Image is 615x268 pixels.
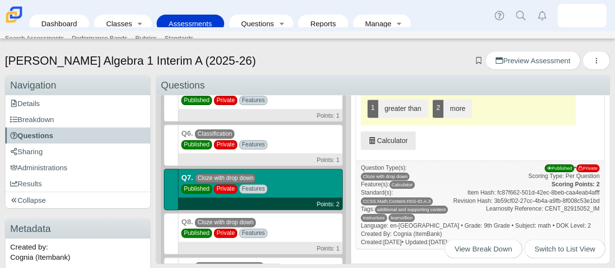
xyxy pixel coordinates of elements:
[10,131,53,140] span: Questions
[582,51,610,70] button: More options
[361,164,599,246] div: Language: en-[GEOGRAPHIC_DATA] • Grade: 9th Grade • Subject: math • DOK Level: 2 Created By: Cogn...
[361,180,599,189] div: Feature(s):
[195,129,234,139] span: Classification
[161,15,219,33] a: Assessments
[131,31,160,46] a: Rubrics
[10,99,40,107] span: Details
[375,206,448,214] span: additional and supporting content
[450,104,465,114] div: more
[361,197,433,205] a: CCSS.Math.Content.HSS-ID.A.3
[358,15,392,33] a: Manage
[195,218,256,227] span: Cloze with drop down
[181,173,193,181] b: Q7.
[181,96,212,105] span: Published
[214,184,237,194] span: Private
[214,229,237,238] span: Private
[383,239,402,246] time: Oct 4, 2021 at 4:23 PM
[392,15,406,33] a: Toggle expanded
[534,245,595,253] span: Switch to List View
[485,51,580,70] a: Preview Assessment
[5,95,150,111] a: Details
[444,239,522,258] a: View Break Down
[303,15,343,33] a: Reports
[5,176,150,192] a: Results
[181,140,212,149] span: Published
[275,15,288,33] a: Toggle expanded
[10,115,54,124] span: Breakdown
[316,112,339,119] small: Points: 1
[181,217,193,226] b: Q8.
[5,53,256,69] h1: [PERSON_NAME] Algebra 1 Interim A (2025-26)
[214,96,237,105] span: Private
[181,229,212,238] span: Published
[234,15,275,33] a: Questions
[429,239,476,246] time: Oct 11, 2025 at 3:02 AM
[361,164,599,180] div: Question Type(s):
[361,189,599,205] div: Standard(s):
[10,196,46,204] span: Collapse
[361,214,387,222] span: instructure
[368,100,378,117] span: 1
[160,31,197,46] a: Standards
[524,239,605,258] a: Switch to List View
[181,184,212,194] span: Published
[181,129,193,137] b: Q6.
[389,181,415,189] span: Calculator
[5,192,150,208] a: Collapse
[5,127,150,143] a: Questions
[531,5,553,26] a: Alerts
[214,140,237,149] span: Private
[239,140,267,149] span: Features
[239,184,267,194] span: Features
[576,164,599,172] span: Private
[377,136,408,145] span: Calculator
[316,245,339,252] small: Points: 1
[316,157,339,163] small: Points: 1
[239,96,267,105] span: Features
[5,111,150,127] a: Breakdown
[455,245,512,253] span: View Break Down
[239,229,267,238] span: Features
[195,174,256,183] span: Cloze with drop down
[316,201,339,208] small: Points: 2
[4,4,24,25] img: Carmen School of Science & Technology
[574,8,590,23] img: matthew.fibich.kEPuGm
[10,163,68,172] span: Administrations
[558,4,606,27] a: matthew.fibich.kEPuGm
[5,239,150,265] div: Created by: Cognia (Itembank)
[545,164,574,172] span: Published
[34,15,84,33] a: Dashboard
[99,15,133,33] a: Classes
[551,181,599,188] b: Scoring Points: 2
[433,100,443,117] span: 2
[10,179,42,188] span: Results
[4,18,24,26] a: Carmen School of Science & Technology
[385,104,422,114] div: greater than
[10,80,56,90] span: Navigation
[133,15,147,33] a: Toggle expanded
[361,173,409,180] span: Cloze with drop down
[5,143,150,160] a: Sharing
[156,75,610,95] div: Questions
[474,56,483,65] a: Add bookmark
[10,147,43,156] span: Sharing
[495,56,570,65] span: Preview Assessment
[1,31,68,46] a: Search Assessments
[453,164,599,213] div: • Scoring Type: Per Question Item Hash: fc87f662-501d-42ec-8beb-caa4eab4afff Revision Hash: 3b59c...
[361,205,599,222] div: Tags:
[388,214,415,222] span: learnzillion
[361,131,416,150] button: Calculator
[68,31,131,46] a: Performance Bands
[5,160,150,176] a: Administrations
[5,219,150,239] h3: Metadata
